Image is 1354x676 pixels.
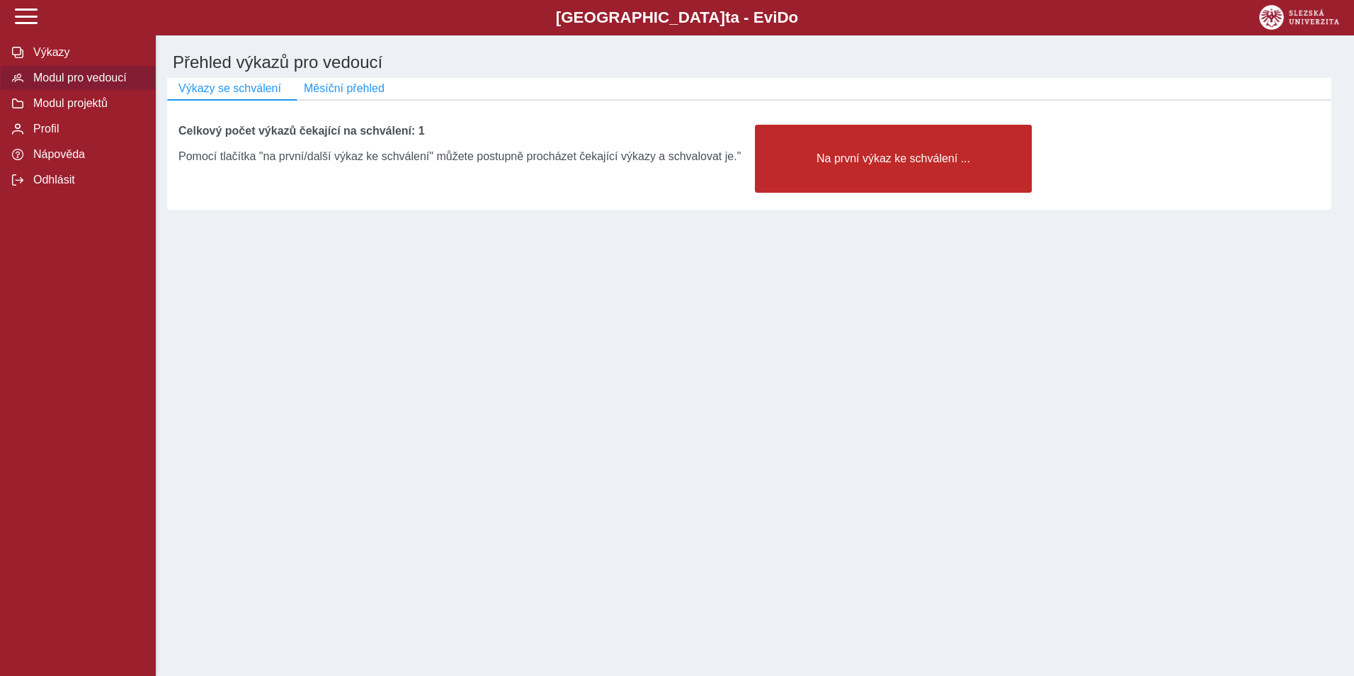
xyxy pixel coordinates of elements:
[167,78,292,99] button: Výkazy se schválení
[725,9,730,26] span: t
[29,123,144,135] span: Profil
[178,137,744,163] div: Pomocí tlačítka "na první/další výkaz ke schválení" můžete postupně procházet čekající výkazy a s...
[29,97,144,110] span: Modul projektů
[292,78,396,99] button: Měsíční přehled
[789,9,799,26] span: o
[29,148,144,161] span: Nápověda
[178,82,281,95] span: Výkazy se schválení
[29,46,144,59] span: Výkazy
[304,82,385,95] span: Měsíční přehled
[167,47,1343,78] h1: Přehled výkazů pro vedoucí
[767,152,1020,165] span: Na první výkaz ke schválení ...
[29,72,144,84] span: Modul pro vedoucí
[1259,5,1339,30] img: logo_web_su.png
[755,125,1032,193] button: Na první výkaz ke schválení ...
[29,174,144,186] span: Odhlásit
[777,9,788,26] span: D
[42,9,1312,27] b: [GEOGRAPHIC_DATA] a - Evi
[178,125,425,137] b: Celkový počet výkazů čekající na schválení: 1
